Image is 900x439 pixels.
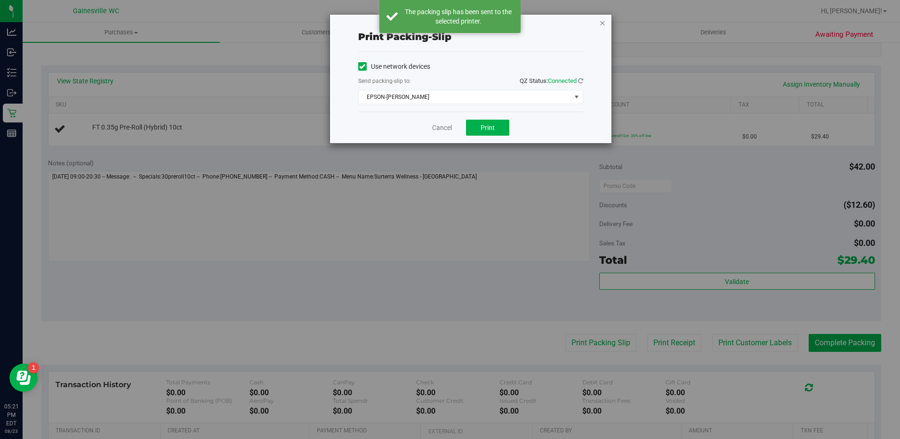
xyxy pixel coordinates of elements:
[9,364,38,392] iframe: Resource center
[466,120,509,136] button: Print
[481,124,495,131] span: Print
[403,7,514,26] div: The packing slip has been sent to the selected printer.
[358,62,430,72] label: Use network devices
[520,77,583,84] span: QZ Status:
[28,362,39,374] iframe: Resource center unread badge
[571,90,582,104] span: select
[358,77,411,85] label: Send packing-slip to:
[359,90,571,104] span: EPSON-[PERSON_NAME]
[548,77,577,84] span: Connected
[358,31,451,42] span: Print packing-slip
[432,123,452,133] a: Cancel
